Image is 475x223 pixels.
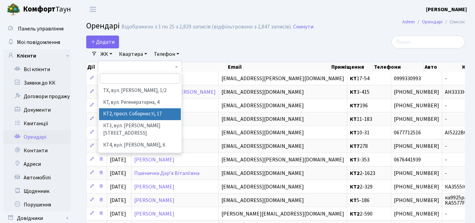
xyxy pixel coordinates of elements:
th: Телефони [373,62,424,72]
span: - [445,76,472,81]
a: Мої повідомлення [3,36,71,49]
a: [PERSON_NAME] [134,197,174,204]
span: [PHONE_NUMBER] [394,89,439,95]
span: 0677712516 [394,130,439,135]
span: Панель управління [18,25,64,32]
a: Квитанції [3,117,71,130]
a: ЖК [98,48,115,60]
span: [PHONE_NUMBER] [394,143,439,149]
span: [PERSON_NAME][EMAIL_ADDRESS][DOMAIN_NAME] [221,210,344,218]
span: 196 [350,103,388,108]
span: [PHONE_NUMBER] [394,171,439,176]
a: Квартира [116,48,150,60]
span: [DATE] [110,183,126,191]
b: [PERSON_NAME] [426,6,467,13]
span: [DATE] [110,197,126,204]
a: Скинути [293,24,313,30]
span: [EMAIL_ADDRESS][DOMAIN_NAME] [221,102,304,109]
span: Таун [23,4,71,15]
span: 17-54 [350,76,388,81]
span: [EMAIL_ADDRESS][DOMAIN_NAME] [221,115,304,123]
span: ка9925ра KA5577FC [445,195,472,206]
span: [PHONE_NUMBER] [394,198,439,203]
span: [EMAIL_ADDRESS][DOMAIN_NAME] [221,129,304,136]
b: КТ7 [350,102,360,109]
a: Панель управління [3,22,71,36]
span: - [445,171,472,176]
button: Переключити навігацію [85,4,101,15]
a: Автомобілі [3,171,71,184]
span: 5-186 [350,198,388,203]
li: КТ5, вул. [PERSON_NAME][STREET_ADDRESS] [99,151,181,170]
a: Орендарі [3,130,71,144]
span: 2-329 [350,184,388,189]
th: Приміщення [331,62,373,72]
a: Договори продажу [3,90,71,103]
b: КТ [350,129,357,136]
li: КТ2, просп. Соборності, 17 [99,108,181,120]
span: 3-415 [350,89,388,95]
span: [DATE] [110,170,126,177]
b: Комфорт [23,4,55,15]
li: КТ4, вул. [PERSON_NAME], 6 [99,139,181,151]
span: [EMAIL_ADDRESS][DOMAIN_NAME] [221,142,304,150]
div: Відображено з 1 по 25 з 2,829 записів (відфільтровано з 2,847 записів). [121,24,292,30]
a: Клієнти [3,49,71,63]
span: [PHONE_NUMBER] [394,116,439,122]
b: КТ2 [350,210,360,218]
span: Мої повідомлення [17,39,60,46]
a: Адреси [3,157,71,171]
input: Пошук... [391,36,465,48]
span: [DATE] [110,156,126,163]
a: [PERSON_NAME] [426,5,467,14]
a: [PERSON_NAME] [134,156,174,163]
span: 0676441939 [394,157,439,162]
nav: breadcrumb [392,15,475,29]
span: 278 [350,143,388,149]
a: Орендарі [422,18,443,25]
span: - [445,116,472,122]
a: Телефон [151,48,182,60]
a: Заявки до КК [3,76,71,90]
span: - [445,211,472,217]
th: Email [227,62,331,72]
span: [EMAIL_ADDRESS][DOMAIN_NAME] [221,170,304,177]
a: Пшенична Дар’я Віталіївна [134,170,199,177]
span: [EMAIL_ADDRESS][DOMAIN_NAME] [221,88,304,96]
li: КТ, вул. Регенераторна, 4 [99,97,181,109]
li: Список [443,18,465,26]
b: КТ2 [350,183,360,191]
a: [PERSON_NAME] [134,210,174,218]
span: - [445,103,472,108]
span: [EMAIL_ADDRESS][DOMAIN_NAME] [221,183,304,191]
img: logo.png [7,3,20,16]
th: Дії [87,62,107,72]
span: [PHONE_NUMBER] [394,184,439,189]
b: КТ [350,75,357,82]
b: КТ7 [350,142,360,150]
span: 3-353 [350,157,388,162]
th: Авто [424,62,461,72]
span: [PHONE_NUMBER] [394,211,439,217]
span: - [445,157,472,162]
span: 0999330993 [394,76,439,81]
a: Документи [3,103,71,117]
span: [DATE] [110,210,126,218]
span: КА3555ІС [445,184,472,189]
b: КТ2 [350,170,360,177]
span: 10-31 [350,130,388,135]
li: КТ3, вул. [PERSON_NAME][STREET_ADDRESS] [99,120,181,139]
b: КТ [350,197,357,204]
a: Порушення [3,198,71,211]
span: [PHONE_NUMBER] [394,103,439,108]
li: ТХ, вул. [PERSON_NAME], 1/2 [99,85,181,97]
span: [EMAIL_ADDRESS][DOMAIN_NAME] [221,197,304,204]
span: 2-1623 [350,171,388,176]
span: [EMAIL_ADDRESS][PERSON_NAME][DOMAIN_NAME] [221,156,344,163]
span: АН3333НТ [445,89,472,95]
a: Контакти [3,144,71,157]
span: 11-183 [350,116,388,122]
span: - [445,143,472,149]
b: КТ [350,88,357,96]
a: Щоденник [3,184,71,198]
